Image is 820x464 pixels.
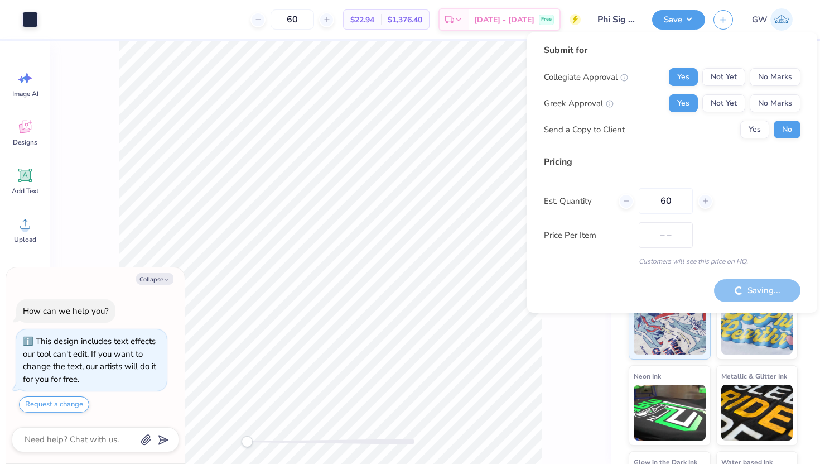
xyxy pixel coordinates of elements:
[634,385,706,441] img: Neon Ink
[136,273,173,285] button: Collapse
[669,94,698,112] button: Yes
[541,16,552,23] span: Free
[634,370,661,382] span: Neon Ink
[750,94,800,112] button: No Marks
[721,370,787,382] span: Metallic & Glitter Ink
[544,44,800,57] div: Submit for
[589,8,644,31] input: Untitled Design
[544,71,628,84] div: Collegiate Approval
[702,68,745,86] button: Not Yet
[23,305,109,317] div: How can we help you?
[652,10,705,30] button: Save
[544,123,625,136] div: Send a Copy to Client
[747,8,798,31] a: GW
[12,89,38,98] span: Image AI
[669,68,698,86] button: Yes
[639,188,693,214] input: – –
[544,155,800,169] div: Pricing
[271,9,314,30] input: – –
[702,94,745,112] button: Not Yet
[19,396,89,413] button: Request a change
[23,336,156,385] div: This design includes text effects our tool can't edit. If you want to change the text, our artist...
[544,229,630,242] label: Price Per Item
[544,256,800,266] div: Customers will see this price on HQ.
[752,13,768,26] span: GW
[474,14,534,26] span: [DATE] - [DATE]
[750,68,800,86] button: No Marks
[13,138,37,147] span: Designs
[14,235,36,244] span: Upload
[740,121,769,138] button: Yes
[721,385,793,441] img: Metallic & Glitter Ink
[770,8,793,31] img: Gray Willits
[634,299,706,355] img: Standard
[774,121,800,138] button: No
[242,436,253,447] div: Accessibility label
[12,186,38,195] span: Add Text
[350,14,374,26] span: $22.94
[388,14,422,26] span: $1,376.40
[721,299,793,355] img: Puff Ink
[544,97,614,110] div: Greek Approval
[544,195,610,208] label: Est. Quantity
